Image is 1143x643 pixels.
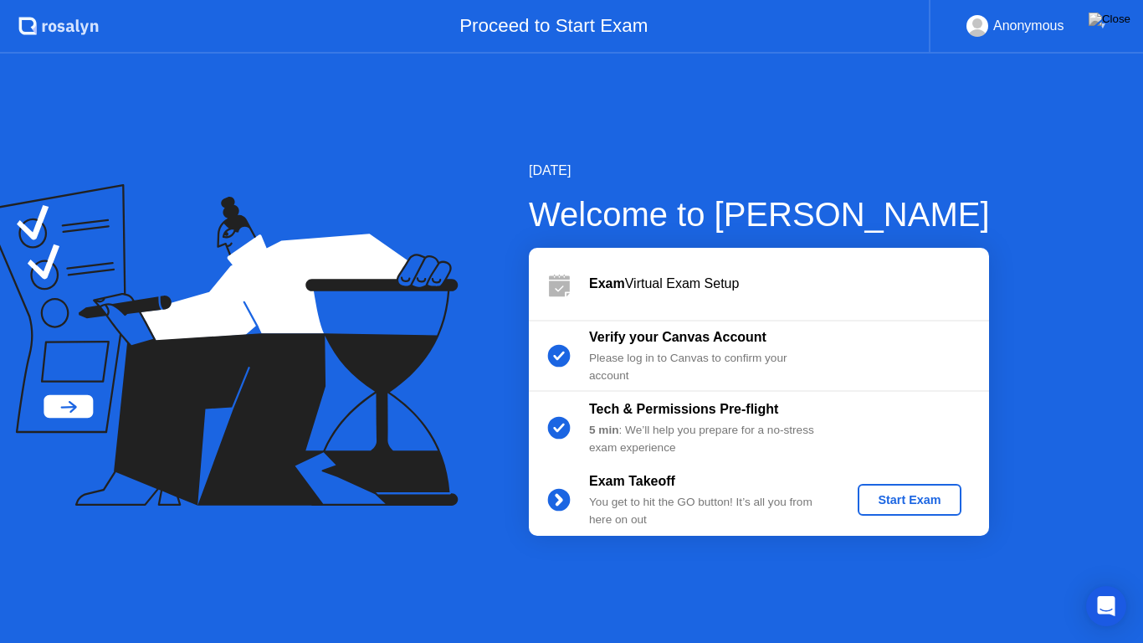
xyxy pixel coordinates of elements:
[864,493,954,507] div: Start Exam
[589,494,830,528] div: You get to hit the GO button! It’s all you from here on out
[589,474,675,488] b: Exam Takeoff
[589,330,766,344] b: Verify your Canvas Account
[589,424,619,436] b: 5 min
[1086,586,1126,626] div: Open Intercom Messenger
[589,274,989,294] div: Virtual Exam Setup
[589,276,625,291] b: Exam
[529,161,990,181] div: [DATE]
[589,422,830,456] div: : We’ll help you prepare for a no-stress exam experience
[1089,13,1130,26] img: Close
[589,350,830,384] div: Please log in to Canvas to confirm your account
[529,189,990,239] div: Welcome to [PERSON_NAME]
[858,484,961,516] button: Start Exam
[993,15,1064,37] div: Anonymous
[589,402,778,416] b: Tech & Permissions Pre-flight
